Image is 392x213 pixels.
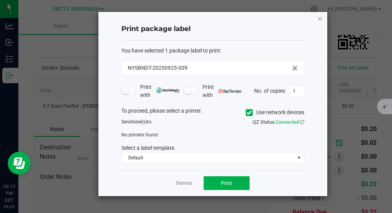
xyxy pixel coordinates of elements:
[221,180,232,186] span: Print
[254,87,285,93] span: No. of copies
[219,89,242,93] img: bartender.png
[121,48,220,54] span: You have selected 1 package label to print
[132,119,147,125] span: label(s)
[8,152,31,175] iframe: Resource center
[276,119,299,125] span: Connected
[253,119,304,125] span: QZ Status:
[128,64,188,72] span: NYSBNDT-20250925-009
[246,108,304,116] label: Use network devices
[156,87,180,93] img: mark_magic_cybra.png
[121,119,152,125] span: Send to:
[121,24,304,34] h4: Print package label
[116,107,310,118] div: To proceed, please select a printer.
[121,47,304,55] div: :
[140,83,180,99] span: Print with
[204,176,250,190] button: Print
[116,144,310,152] div: Select a label template.
[203,83,242,99] span: Print with
[176,180,192,187] a: Dismiss
[121,132,158,138] span: No printers found
[122,152,294,163] span: Default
